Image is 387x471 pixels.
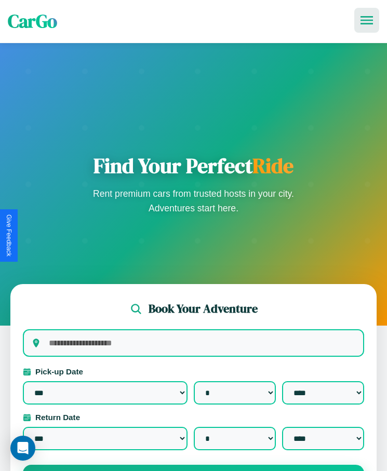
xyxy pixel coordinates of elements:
div: Give Feedback [5,214,12,257]
label: Return Date [23,413,364,422]
span: Ride [252,152,293,180]
h1: Find Your Perfect [90,153,298,178]
p: Rent premium cars from trusted hosts in your city. Adventures start here. [90,186,298,216]
span: CarGo [8,9,57,34]
label: Pick-up Date [23,367,364,376]
div: Open Intercom Messenger [10,436,35,461]
h2: Book Your Adventure [149,301,258,317]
